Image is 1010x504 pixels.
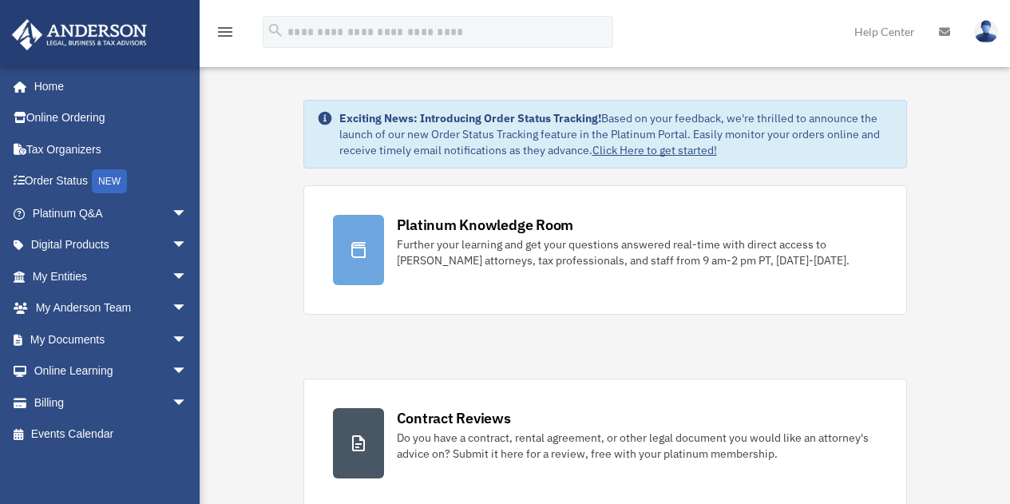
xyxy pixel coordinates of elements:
div: Contract Reviews [397,408,511,428]
span: arrow_drop_down [172,387,204,419]
span: arrow_drop_down [172,229,204,262]
div: Platinum Knowledge Room [397,215,574,235]
a: Home [11,70,204,102]
a: menu [216,28,235,42]
a: Online Ordering [11,102,212,134]
a: My Entitiesarrow_drop_down [11,260,212,292]
a: Platinum Knowledge Room Further your learning and get your questions answered real-time with dire... [303,185,907,315]
a: Tax Organizers [11,133,212,165]
a: Click Here to get started! [592,143,717,157]
span: arrow_drop_down [172,355,204,388]
span: arrow_drop_down [172,260,204,293]
div: Based on your feedback, we're thrilled to announce the launch of our new Order Status Tracking fe... [339,110,893,158]
div: Do you have a contract, rental agreement, or other legal document you would like an attorney's ad... [397,430,877,462]
a: My Documentsarrow_drop_down [11,323,212,355]
span: arrow_drop_down [172,197,204,230]
a: Billingarrow_drop_down [11,387,212,419]
strong: Exciting News: Introducing Order Status Tracking! [339,111,601,125]
i: menu [216,22,235,42]
i: search [267,22,284,39]
a: Platinum Q&Aarrow_drop_down [11,197,212,229]
div: NEW [92,169,127,193]
a: Online Learningarrow_drop_down [11,355,212,387]
img: Anderson Advisors Platinum Portal [7,19,152,50]
a: Events Calendar [11,419,212,450]
a: Digital Productsarrow_drop_down [11,229,212,261]
div: Further your learning and get your questions answered real-time with direct access to [PERSON_NAM... [397,236,877,268]
img: User Pic [974,20,998,43]
span: arrow_drop_down [172,323,204,356]
span: arrow_drop_down [172,292,204,325]
a: Order StatusNEW [11,165,212,198]
a: My Anderson Teamarrow_drop_down [11,292,212,324]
